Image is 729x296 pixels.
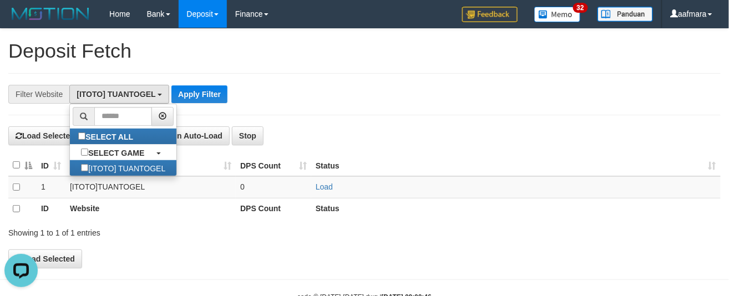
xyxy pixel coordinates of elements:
[311,198,721,220] th: Status
[81,164,88,171] input: [ITOTO] TUANTOGEL
[77,90,155,99] span: [ITOTO] TUANTOGEL
[236,155,311,176] th: DPS Count: activate to sort column ascending
[37,176,65,198] td: 1
[311,155,721,176] th: Status: activate to sort column ascending
[69,85,169,104] button: [ITOTO] TUANTOGEL
[70,160,176,176] label: [ITOTO] TUANTOGEL
[65,198,236,220] th: Website
[65,155,236,176] th: Website: activate to sort column ascending
[8,223,296,238] div: Showing 1 to 1 of 1 entries
[8,6,93,22] img: MOTION_logo.png
[4,4,38,38] button: Open LiveChat chat widget
[70,129,144,144] label: SELECT ALL
[534,7,581,22] img: Button%20Memo.svg
[8,85,69,104] div: Filter Website
[88,149,144,157] b: SELECT GAME
[232,126,264,145] button: Stop
[153,126,230,145] button: Run Auto-Load
[236,198,311,220] th: DPS Count
[171,85,227,103] button: Apply Filter
[8,126,82,145] button: Load Selected
[573,3,588,13] span: 32
[598,7,653,22] img: panduan.png
[78,132,85,140] input: SELECT ALL
[81,149,88,156] input: SELECT GAME
[37,155,65,176] th: ID: activate to sort column ascending
[240,182,245,191] span: 0
[316,182,333,191] a: Load
[462,7,518,22] img: Feedback.jpg
[37,198,65,220] th: ID
[70,145,176,160] a: SELECT GAME
[8,40,721,62] h1: Deposit Fetch
[65,176,236,198] td: [ITOTO] TUANTOGEL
